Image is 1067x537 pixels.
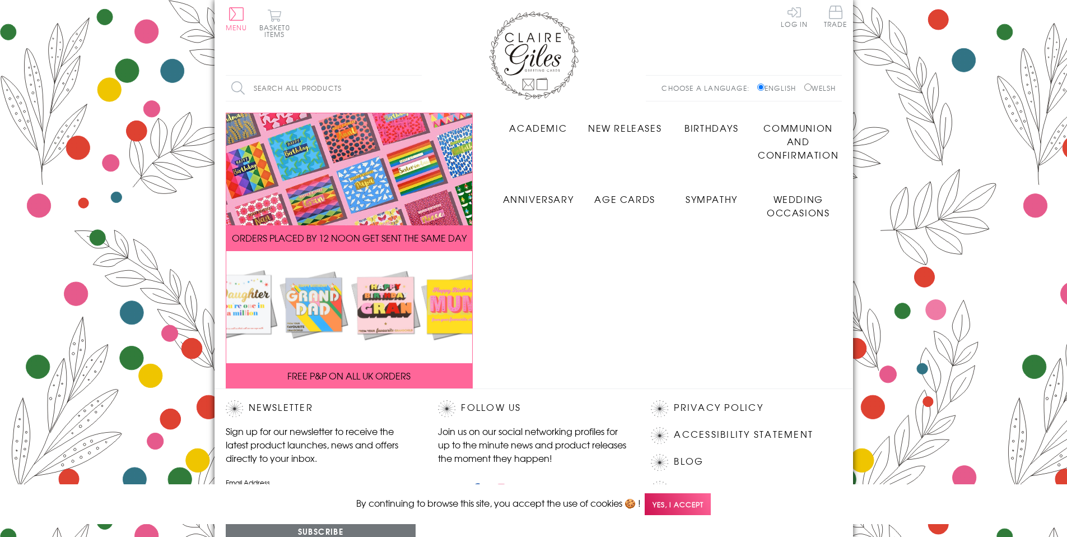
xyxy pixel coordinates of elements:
input: Search all products [226,76,422,101]
h2: Follow Us [438,400,628,417]
span: Yes, I accept [645,493,711,515]
label: Welsh [804,83,836,93]
a: Academic [495,113,582,135]
input: Search [411,76,422,101]
label: English [757,83,802,93]
a: Log In [781,6,808,27]
a: Birthdays [668,113,755,135]
span: Anniversary [503,192,574,206]
p: Choose a language: [661,83,755,93]
a: Privacy Policy [674,400,763,415]
span: New Releases [588,121,661,135]
a: Age Cards [581,184,668,206]
span: Birthdays [684,121,738,135]
p: Join us on our social networking profiles for up to the minute news and product releases the mome... [438,424,628,465]
a: Trade [824,6,847,30]
label: Email Address [226,478,416,488]
span: ORDERS PLACED BY 12 NOON GET SENT THE SAME DAY [232,231,467,244]
a: Wedding Occasions [755,184,842,219]
a: Accessibility Statement [674,427,813,442]
span: Wedding Occasions [767,192,830,219]
span: 0 items [264,22,290,39]
a: Contact Us [674,481,742,496]
img: Claire Giles Greetings Cards [489,11,579,100]
p: Sign up for our newsletter to receive the latest product launches, news and offers directly to yo... [226,424,416,465]
a: Anniversary [495,184,582,206]
span: Menu [226,22,248,33]
span: Age Cards [594,192,655,206]
input: English [757,84,765,91]
a: Sympathy [668,184,755,206]
span: Academic [509,121,567,135]
span: Communion and Confirmation [758,121,838,161]
span: Sympathy [686,192,738,206]
span: Trade [824,6,847,27]
span: FREE P&P ON ALL UK ORDERS [287,369,411,382]
a: New Releases [581,113,668,135]
h2: Newsletter [226,400,416,417]
a: Communion and Confirmation [755,113,842,161]
button: Menu [226,7,248,31]
a: Blog [674,454,703,469]
button: Basket0 items [259,9,290,38]
input: Welsh [804,84,812,91]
